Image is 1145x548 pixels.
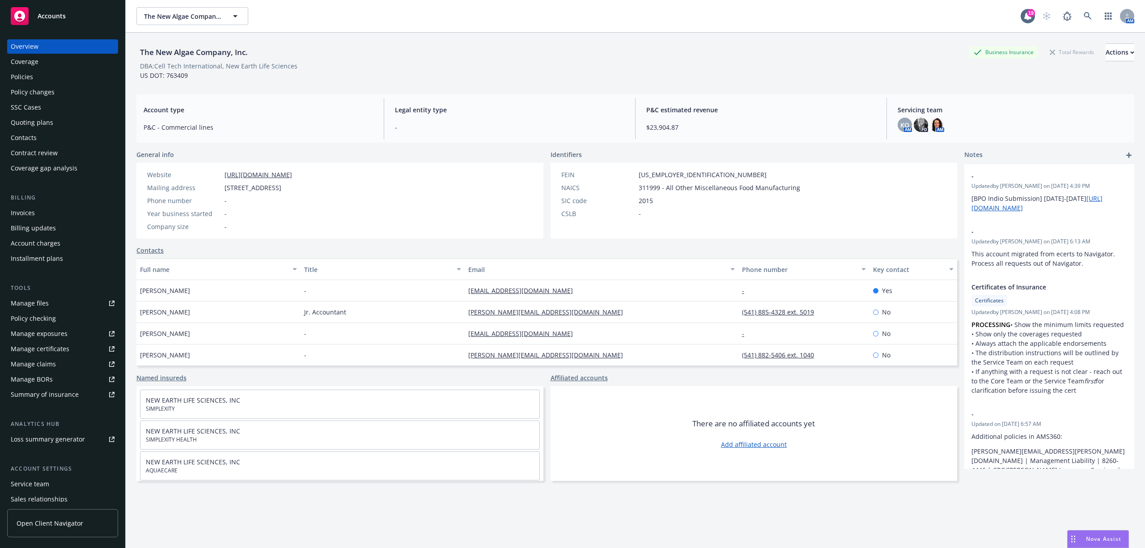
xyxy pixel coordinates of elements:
[11,357,56,371] div: Manage claims
[140,71,188,80] span: US DOT: 763409
[7,327,118,341] a: Manage exposures
[140,61,297,71] div: DBA: Cell Tech International, New Earth Life Sciences
[7,146,118,160] a: Contract review
[639,196,653,205] span: 2015
[11,296,49,310] div: Manage files
[395,123,624,132] span: -
[971,420,1127,428] span: Updated on [DATE] 6:57 AM
[11,161,77,175] div: Coverage gap analysis
[144,12,221,21] span: The New Algae Company, Inc.
[7,342,118,356] a: Manage certificates
[147,170,221,179] div: Website
[7,420,118,429] div: Analytics hub
[1084,377,1096,385] em: first
[1038,7,1056,25] a: Start snowing
[869,259,957,280] button: Key contact
[898,105,1127,115] span: Servicing team
[7,311,118,326] a: Policy checking
[882,329,891,338] span: No
[147,222,221,231] div: Company size
[465,259,738,280] button: Email
[1079,7,1097,25] a: Search
[7,70,118,84] a: Policies
[7,477,118,491] a: Service team
[304,265,451,274] div: Title
[1067,530,1129,548] button: Nova Assist
[971,432,1127,441] p: Additional policies in AMS360:
[882,350,891,360] span: No
[146,467,534,475] span: AQUAECARE
[11,477,49,491] div: Service team
[873,265,944,274] div: Key contact
[468,351,630,359] a: [PERSON_NAME][EMAIL_ADDRESS][DOMAIN_NAME]
[7,55,118,69] a: Coverage
[7,296,118,310] a: Manage files
[304,329,306,338] span: -
[11,372,53,387] div: Manage BORs
[692,418,815,429] span: There are no affiliated accounts yet
[136,373,187,382] a: Named insureds
[11,327,68,341] div: Manage exposures
[561,196,635,205] div: SIC code
[11,146,58,160] div: Contract review
[551,150,582,159] span: Identifiers
[136,150,174,159] span: General info
[11,39,38,54] div: Overview
[7,221,118,235] a: Billing updates
[140,265,287,274] div: Full name
[11,387,79,402] div: Summary of insurance
[144,123,373,132] span: P&C - Commercial lines
[1086,535,1121,543] span: Nova Assist
[146,436,534,444] span: SIMPLEXITY HEALTH
[646,123,876,132] span: $23,904.87
[742,286,751,295] a: -
[738,259,870,280] button: Phone number
[136,259,301,280] button: Full name
[721,440,787,449] a: Add affiliated account
[971,250,1117,268] span: This account migrated from ecerts to Navigator. Process all requests out of Navigator.
[304,350,306,360] span: -
[304,286,306,295] span: -
[7,115,118,130] a: Quoting plans
[140,329,190,338] span: [PERSON_NAME]
[11,55,38,69] div: Coverage
[225,222,227,231] span: -
[7,432,118,446] a: Loss summary generator
[964,150,983,161] span: Notes
[969,47,1038,58] div: Business Insurance
[964,220,1134,275] div: -Updatedby [PERSON_NAME] on [DATE] 6:13 AMThis account migrated from ecerts to Navigator. Process...
[971,238,1127,246] span: Updated by [PERSON_NAME] on [DATE] 6:13 AM
[11,70,33,84] div: Policies
[7,4,118,29] a: Accounts
[914,118,928,132] img: photo
[147,196,221,205] div: Phone number
[225,196,227,205] span: -
[11,251,63,266] div: Installment plans
[146,396,240,404] a: NEW EARTH LIFE SCIENCES, INC
[11,236,60,251] div: Account charges
[146,427,240,435] a: NEW EARTH LIFE SCIENCES, INC
[468,308,630,316] a: [PERSON_NAME][EMAIL_ADDRESS][DOMAIN_NAME]
[7,85,118,99] a: Policy changes
[639,183,800,192] span: 311999 - All Other Miscellaneous Food Manufacturing
[7,284,118,293] div: Tools
[140,307,190,317] span: [PERSON_NAME]
[7,193,118,202] div: Billing
[882,307,891,317] span: No
[1068,531,1079,548] div: Drag to move
[147,209,221,218] div: Year business started
[301,259,465,280] button: Title
[146,405,534,413] span: SIMPLEXITY
[742,265,857,274] div: Phone number
[7,387,118,402] a: Summary of insurance
[971,171,1104,181] span: -
[140,350,190,360] span: [PERSON_NAME]
[742,351,821,359] a: (541) 882-5406 ext. 1040
[1027,9,1035,17] div: 19
[11,206,35,220] div: Invoices
[964,275,1134,402] div: Certificates of InsuranceCertificatesUpdatedby [PERSON_NAME] on [DATE] 4:08 PMPROCESSING• Show th...
[971,308,1127,316] span: Updated by [PERSON_NAME] on [DATE] 4:08 PM
[971,194,1127,212] p: [BPO Indio Submission] [DATE]-[DATE]
[7,236,118,251] a: Account charges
